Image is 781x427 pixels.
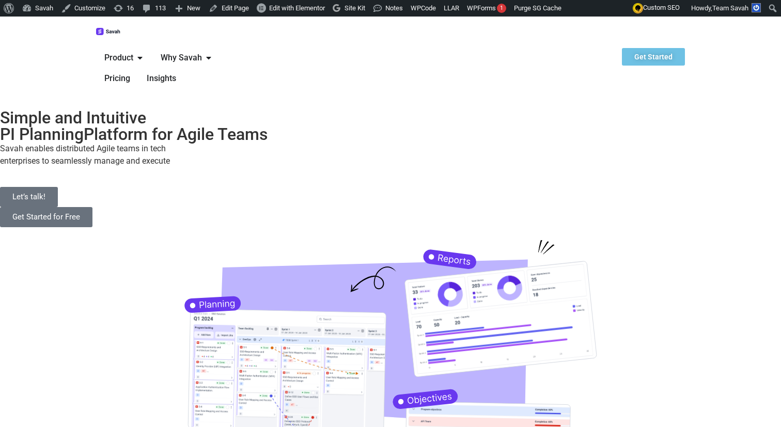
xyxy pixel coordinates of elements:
[96,48,241,89] nav: Menu
[12,193,45,201] span: Let’s talk!
[161,52,202,64] span: Why Savah
[104,72,130,85] a: Pricing
[712,4,748,12] span: Team Savah
[497,4,506,13] div: 1
[96,48,241,89] div: Menu Toggle
[345,4,365,12] span: Site Kit
[622,48,685,66] a: Get Started
[104,52,133,64] span: Product
[269,4,325,12] span: Edit with Elementor
[12,213,80,221] span: Get Started for Free
[147,72,176,85] a: Insights
[634,53,673,60] span: Get Started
